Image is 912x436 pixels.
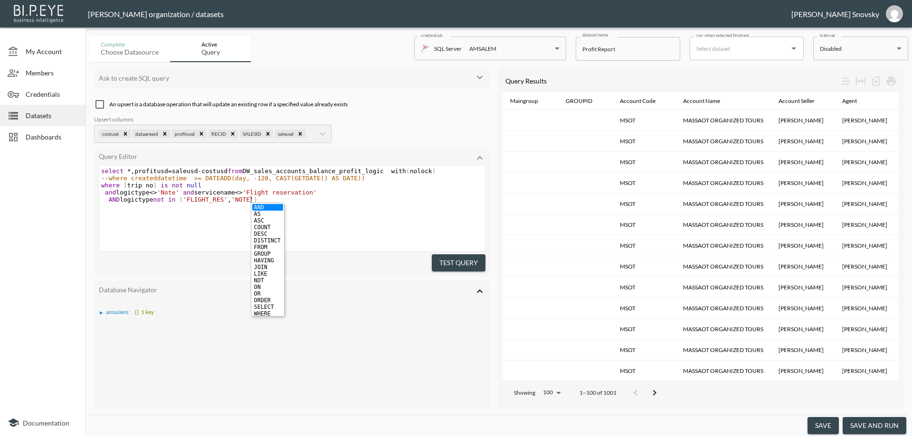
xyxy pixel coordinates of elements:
[835,152,895,173] th: Roei Ivgi
[105,189,116,196] span: and
[612,298,675,319] th: MSOT
[835,235,895,256] th: Asaf Chidra
[187,182,201,189] span: null
[406,167,410,175] span: (
[23,419,69,427] span: Documentation
[675,235,771,256] th: MASSAOT ORGANIZED TOURS
[835,277,895,298] th: Asaf Chidra
[612,319,675,340] th: MSOT
[696,32,749,38] label: run when selected finished
[787,42,800,55] button: Open
[510,95,538,107] div: Maingroup
[88,9,791,19] div: [PERSON_NAME] organization / datasets
[12,2,66,24] img: bipeye-logo
[252,244,283,250] li: FROM
[201,48,220,56] div: Query
[8,417,78,428] a: Documentation
[228,167,242,175] span: from
[26,46,78,56] span: My Account
[101,167,123,175] span: select
[612,361,675,381] th: MSOT
[675,361,771,381] th: MASSAOT ORGANIZED TOURS
[183,196,228,203] span: 'FLIGHT_RES'
[168,167,172,175] span: =
[161,182,168,189] span: is
[101,175,365,182] span: --where createddatetime >= DATEADD(day, -120, CAST(GETDATE() AS DATE))
[771,277,835,298] th: LeehI Mizrahi
[612,256,675,277] th: MSOT
[807,417,839,435] button: save
[612,214,675,235] th: MSOT
[252,237,283,244] li: DISTINCT
[771,340,835,361] th: LeehI Mizrahi
[612,194,675,214] th: MSOT
[771,361,835,381] th: LeehI Mizrahi
[835,340,895,361] th: Asaf Chidra
[675,256,771,277] th: MASSAOT ORGANIZED TOURS
[868,74,883,89] div: Number of rows selected for download: 1001
[675,131,771,152] th: MASSAOT ORGANIZED TOURS
[254,196,257,203] span: )
[432,167,436,175] span: )
[252,231,283,237] li: DESC
[252,250,283,257] li: GROUP
[853,74,868,89] div: Toggle table layout between fixed and auto (default: auto)
[675,277,771,298] th: MASSAOT ORGANIZED TOURS
[683,95,720,107] div: Account Name
[838,74,853,89] div: Wrap text
[26,89,78,99] span: Credentials
[771,194,835,214] th: LeehI Mizrahi
[582,32,608,38] label: dataset name
[612,340,675,361] th: MSOT
[198,167,202,175] span: -
[252,290,283,297] li: OR
[252,211,283,217] li: AS
[771,298,835,319] th: LeehI Mizrahi
[683,95,732,107] span: Account Name
[620,95,668,107] span: Account Code
[235,189,243,196] span: <>
[434,43,462,54] p: SQL Server
[620,95,655,107] div: Account Code
[612,235,675,256] th: MSOT
[101,41,159,48] div: Complete
[771,319,835,340] th: LeehI Mizrahi
[252,284,283,290] li: ON
[771,131,835,152] th: LeehI Mizrahi
[432,254,485,272] button: Test Query
[566,95,605,107] span: GROUPID
[99,286,465,294] div: Database Navigator
[645,383,664,402] button: Go to next page
[612,277,675,298] th: MSOT
[26,111,78,121] span: Datasets
[94,116,490,143] div: costusd;dataareaid;profitusd;RECID;SALESID;saleusd
[26,132,78,142] span: Dashboards
[694,41,785,56] input: Select dataset
[835,214,895,235] th: Asaf Chidra
[201,41,220,48] div: Active
[675,152,771,173] th: MASSAOT ORGANIZED TOURS
[539,386,564,399] div: 100
[771,152,835,173] th: LeehI Mizrahi
[252,297,283,304] li: ORDER
[421,44,429,53] img: mssql icon
[26,68,78,78] span: Members
[101,48,159,56] div: Choose datasource
[835,361,895,381] th: Asaf Chidra
[835,110,895,131] th: Roei Ivgi
[123,182,127,189] span: [
[168,196,176,203] span: in
[835,173,895,194] th: Roei Ivgi
[675,319,771,340] th: MASSAOT ORGANIZED TOURS
[153,196,164,203] span: not
[106,308,130,315] span: amsalem :
[183,189,194,196] span: and
[835,131,895,152] th: Anat Granot
[101,167,436,175] span: profitusd saleusd costusd DW_sales_accounts_balance_profit_logic with nolock
[886,5,903,22] img: e1d6fdeb492d5bd457900032a53483e8
[252,277,283,284] li: NOT
[835,194,895,214] th: Asaf Chidra
[133,308,154,315] span: 1 key
[675,340,771,361] th: MASSAOT ORGANIZED TOURS
[842,95,857,107] div: Agent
